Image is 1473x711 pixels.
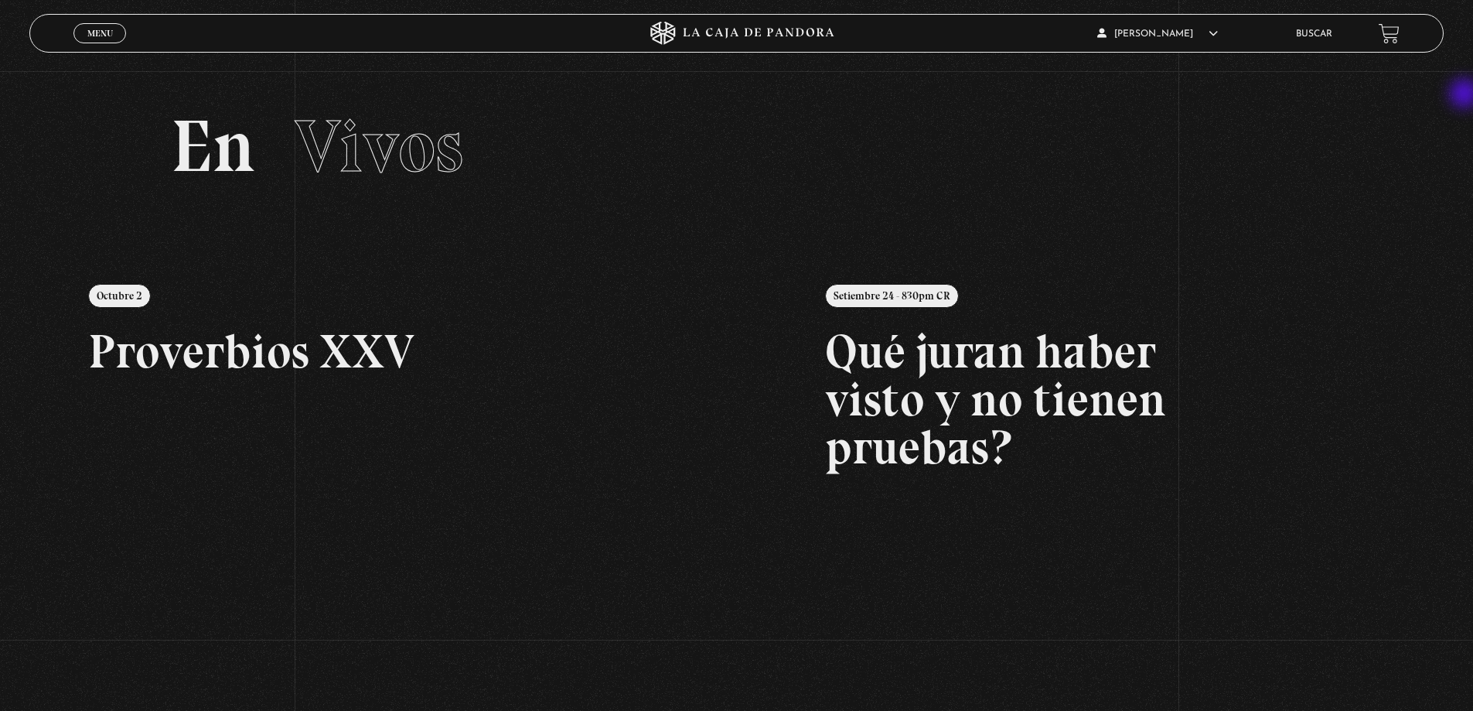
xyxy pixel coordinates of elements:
span: Vivos [295,102,463,190]
span: [PERSON_NAME] [1097,29,1218,39]
a: Buscar [1296,29,1332,39]
span: Menu [87,29,113,38]
span: Cerrar [82,42,118,53]
a: View your shopping cart [1379,23,1400,44]
h2: En [171,110,1302,183]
